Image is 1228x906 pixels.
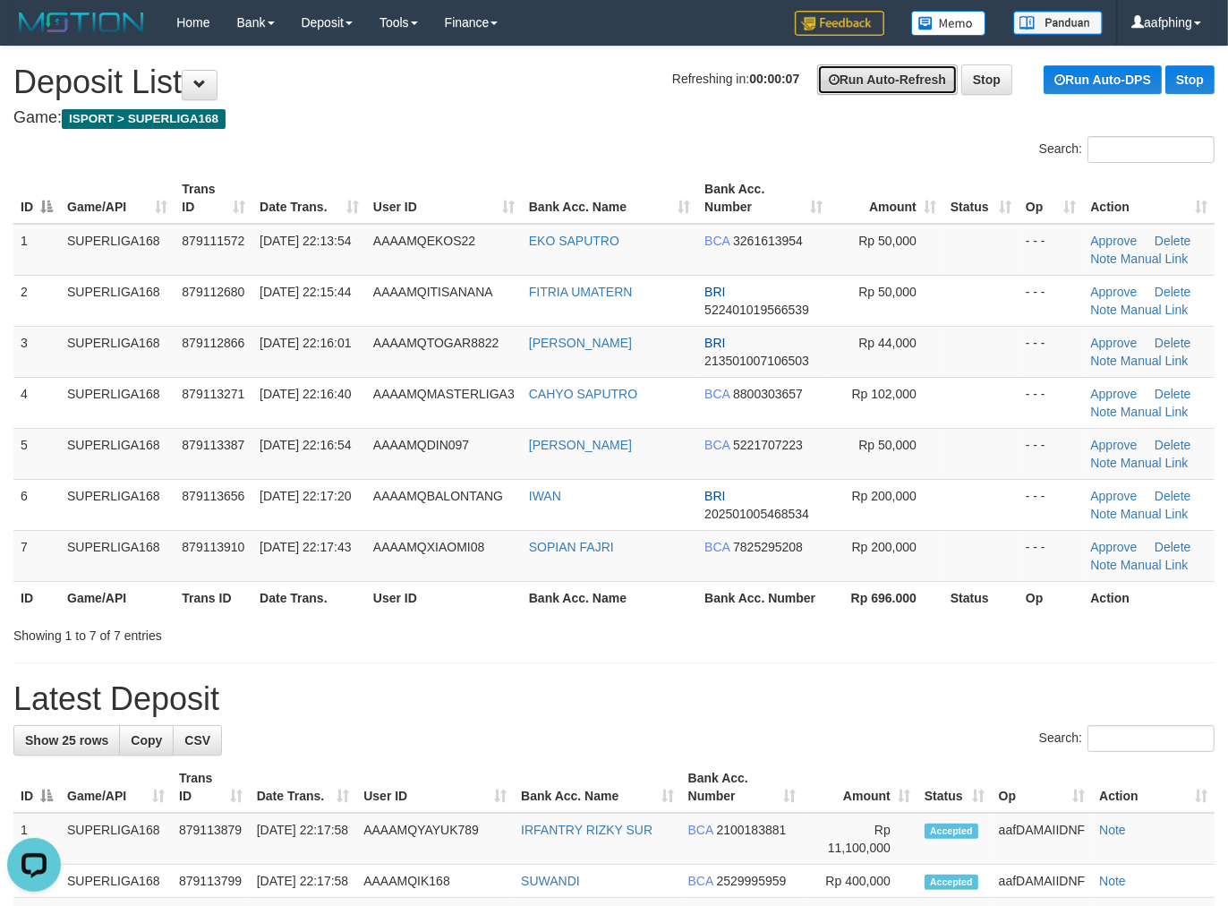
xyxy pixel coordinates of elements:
[704,438,729,452] span: BCA
[917,762,992,813] th: Status: activate to sort column ascending
[1019,173,1083,224] th: Op: activate to sort column ascending
[1090,405,1117,419] a: Note
[925,824,978,839] span: Accepted
[697,173,830,224] th: Bank Acc. Number: activate to sort column ascending
[366,581,522,614] th: User ID
[704,234,729,248] span: BCA
[60,275,175,326] td: SUPERLIGA168
[858,285,917,299] span: Rp 50,000
[1019,377,1083,428] td: - - -
[858,336,917,350] span: Rp 44,000
[521,874,580,888] a: SUWANDI
[1019,428,1083,479] td: - - -
[60,173,175,224] th: Game/API: activate to sort column ascending
[717,874,787,888] span: Copy 2529995959 to clipboard
[356,865,514,898] td: AAAAMQIK168
[1090,540,1137,554] a: Approve
[373,489,503,503] span: AAAAMQBALONTANG
[1090,285,1137,299] a: Approve
[522,581,697,614] th: Bank Acc. Name
[852,387,917,401] span: Rp 102,000
[1165,65,1215,94] a: Stop
[13,109,1215,127] h4: Game:
[60,479,175,530] td: SUPERLIGA168
[1121,405,1189,419] a: Manual Link
[1155,285,1190,299] a: Delete
[733,387,803,401] span: Copy 8800303657 to clipboard
[119,725,174,756] a: Copy
[13,813,60,865] td: 1
[260,234,351,248] span: [DATE] 22:13:54
[992,813,1092,865] td: aafDAMAIIDNF
[1083,581,1215,614] th: Action
[1099,823,1126,837] a: Note
[704,540,729,554] span: BCA
[373,438,469,452] span: AAAAMQDIN097
[252,581,366,614] th: Date Trans.
[943,581,1019,614] th: Status
[749,72,799,86] strong: 00:00:07
[1090,252,1117,266] a: Note
[830,173,943,224] th: Amount: activate to sort column ascending
[13,530,60,581] td: 7
[1087,725,1215,752] input: Search:
[373,387,515,401] span: AAAAMQMASTERLIGA3
[172,813,250,865] td: 879113879
[529,489,561,503] a: IWAN
[1155,234,1190,248] a: Delete
[688,823,713,837] span: BCA
[817,64,958,95] a: Run Auto-Refresh
[961,64,1012,95] a: Stop
[175,581,252,614] th: Trans ID
[688,874,713,888] span: BCA
[733,540,803,554] span: Copy 7825295208 to clipboard
[13,224,60,276] td: 1
[13,428,60,479] td: 5
[260,336,351,350] span: [DATE] 22:16:01
[1155,387,1190,401] a: Delete
[852,489,917,503] span: Rp 200,000
[184,733,210,748] span: CSV
[1155,540,1190,554] a: Delete
[7,7,61,61] button: Open LiveChat chat widget
[1155,489,1190,503] a: Delete
[529,540,614,554] a: SOPIAN FAJRI
[1121,507,1189,521] a: Manual Link
[172,762,250,813] th: Trans ID: activate to sort column ascending
[13,64,1215,100] h1: Deposit List
[704,387,729,401] span: BCA
[13,377,60,428] td: 4
[13,9,149,36] img: MOTION_logo.png
[13,479,60,530] td: 6
[529,438,632,452] a: [PERSON_NAME]
[1019,224,1083,276] td: - - -
[60,813,172,865] td: SUPERLIGA168
[373,285,493,299] span: AAAAMQITISANANA
[858,438,917,452] span: Rp 50,000
[250,813,357,865] td: [DATE] 22:17:58
[803,865,917,898] td: Rp 400,000
[1090,558,1117,572] a: Note
[60,865,172,898] td: SUPERLIGA168
[672,72,799,86] span: Refreshing in:
[852,540,917,554] span: Rp 200,000
[1090,456,1117,470] a: Note
[911,11,986,36] img: Button%20Memo.svg
[62,109,226,129] span: ISPORT > SUPERLIGA168
[1121,252,1189,266] a: Manual Link
[250,762,357,813] th: Date Trans.: activate to sort column ascending
[172,865,250,898] td: 879113799
[25,733,108,748] span: Show 25 rows
[1039,725,1215,752] label: Search:
[1044,65,1162,94] a: Run Auto-DPS
[704,354,809,368] span: Copy 213501007106503 to clipboard
[1039,136,1215,163] label: Search:
[733,234,803,248] span: Copy 3261613954 to clipboard
[260,489,351,503] span: [DATE] 22:17:20
[13,275,60,326] td: 2
[1092,762,1215,813] th: Action: activate to sort column ascending
[697,581,830,614] th: Bank Acc. Number
[681,762,804,813] th: Bank Acc. Number: activate to sort column ascending
[1090,438,1137,452] a: Approve
[1090,387,1137,401] a: Approve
